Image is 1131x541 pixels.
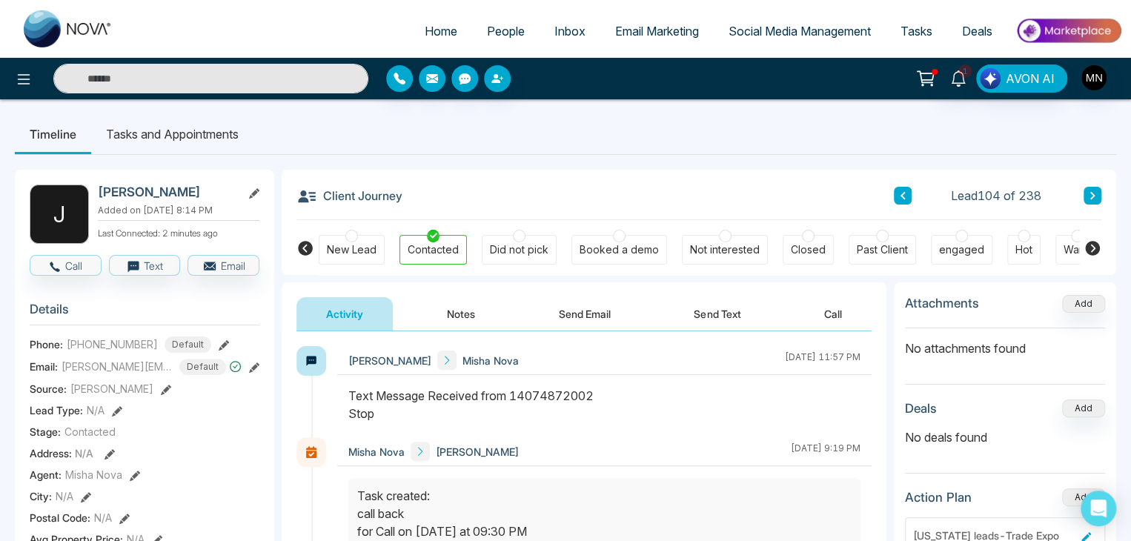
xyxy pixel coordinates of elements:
span: Misha Nova [65,467,122,482]
span: [PERSON_NAME] [436,444,519,459]
span: Misha Nova [348,444,405,459]
a: 1 [941,64,976,90]
button: Email [188,255,259,276]
h3: Attachments [905,296,979,311]
div: [DATE] 9:19 PM [791,442,860,461]
a: Home [410,17,472,45]
button: Add [1062,488,1105,506]
span: Agent: [30,467,62,482]
img: Nova CRM Logo [24,10,113,47]
div: Warm [1064,242,1091,257]
p: No deals found [905,428,1105,446]
span: Email Marketing [615,24,699,39]
span: [PERSON_NAME] [348,353,431,368]
span: N/A [75,447,93,459]
p: No attachments found [905,328,1105,357]
span: Default [179,359,226,375]
span: Stage: [30,424,61,439]
button: Notes [417,297,505,331]
a: Email Marketing [600,17,714,45]
div: J [30,185,89,244]
span: Email: [30,359,58,374]
span: Phone: [30,336,63,352]
a: Deals [947,17,1007,45]
span: Inbox [554,24,586,39]
div: Past Client [857,242,908,257]
span: [PHONE_NUMBER] [67,336,158,352]
span: Postal Code : [30,510,90,525]
div: Open Intercom Messenger [1081,491,1116,526]
a: People [472,17,540,45]
span: 1 [958,64,972,78]
a: Social Media Management [714,17,886,45]
span: N/A [94,510,112,525]
span: Social Media Management [729,24,871,39]
span: N/A [87,402,105,418]
span: N/A [56,488,73,504]
span: Add [1062,296,1105,309]
div: engaged [939,242,984,257]
span: Source: [30,381,67,396]
button: AVON AI [976,64,1067,93]
a: Inbox [540,17,600,45]
button: Add [1062,295,1105,313]
button: Text [109,255,181,276]
h3: Action Plan [905,490,972,505]
span: Lead 104 of 238 [951,187,1041,205]
span: Address: [30,445,93,461]
div: New Lead [327,242,377,257]
h3: Deals [905,401,937,416]
button: Call [30,255,102,276]
span: People [487,24,525,39]
span: City : [30,488,52,504]
img: User Avatar [1081,65,1107,90]
li: Tasks and Appointments [91,114,253,154]
img: Lead Flow [980,68,1001,89]
li: Timeline [15,114,91,154]
button: Send Text [664,297,770,331]
h2: [PERSON_NAME] [98,185,236,199]
a: Tasks [886,17,947,45]
h3: Details [30,302,259,325]
div: Closed [791,242,826,257]
button: Add [1062,399,1105,417]
span: Misha Nova [462,353,519,368]
span: Default [165,336,211,353]
span: [PERSON_NAME][EMAIL_ADDRESS][DOMAIN_NAME] [62,359,173,374]
button: Call [795,297,872,331]
span: Contacted [64,424,116,439]
span: Lead Type: [30,402,83,418]
p: Last Connected: 2 minutes ago [98,224,259,240]
div: Contacted [408,242,459,257]
span: Deals [962,24,992,39]
span: Home [425,24,457,39]
button: Activity [296,297,393,331]
div: Did not pick [490,242,548,257]
button: Send Email [529,297,640,331]
img: Market-place.gif [1015,14,1122,47]
div: [DATE] 11:57 PM [785,351,860,370]
div: Hot [1015,242,1032,257]
span: Tasks [901,24,932,39]
p: Added on [DATE] 8:14 PM [98,204,259,217]
h3: Client Journey [296,185,402,207]
span: [PERSON_NAME] [70,381,153,396]
div: Not interested [690,242,760,257]
span: AVON AI [1006,70,1055,87]
div: Booked a demo [580,242,659,257]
